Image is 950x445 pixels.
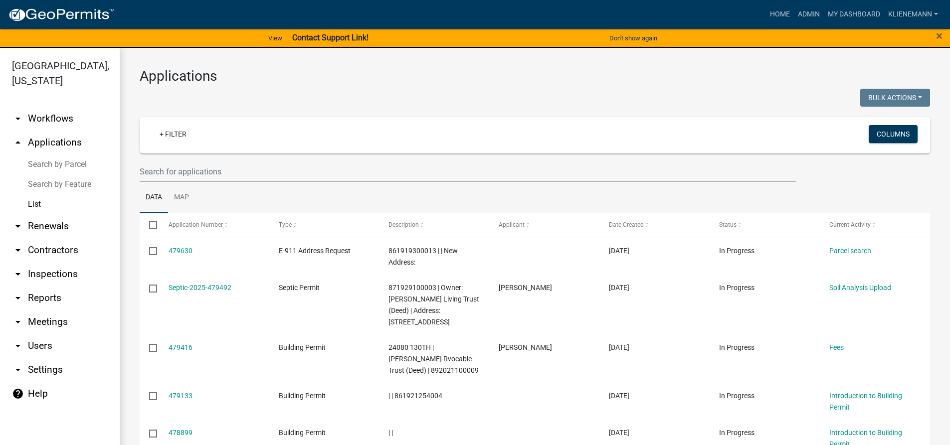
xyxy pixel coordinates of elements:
[279,392,326,400] span: Building Permit
[605,30,661,46] button: Don't show again
[292,33,369,42] strong: Contact Support Link!
[12,340,24,352] i: arrow_drop_down
[152,125,194,143] a: + Filter
[829,221,871,228] span: Current Activity
[264,30,286,46] a: View
[388,221,419,228] span: Description
[279,284,320,292] span: Septic Permit
[609,221,644,228] span: Date Created
[12,113,24,125] i: arrow_drop_down
[12,220,24,232] i: arrow_drop_down
[269,213,379,237] datatable-header-cell: Type
[169,343,192,351] a: 479416
[820,213,930,237] datatable-header-cell: Current Activity
[719,343,755,351] span: In Progress
[279,343,326,351] span: Building Permit
[388,284,479,325] span: 871929100003 | Owner: Robert D. Jeske Living Trust (Deed) | Address: 31073 265TH ST
[766,5,794,24] a: Home
[12,268,24,280] i: arrow_drop_down
[279,247,351,255] span: E-911 Address Request
[12,292,24,304] i: arrow_drop_down
[168,182,195,214] a: Map
[140,182,168,214] a: Data
[609,247,629,255] span: 09/17/2025
[12,137,24,148] i: arrow_drop_up
[12,244,24,256] i: arrow_drop_down
[719,221,737,228] span: Status
[140,213,159,237] datatable-header-cell: Select
[719,247,755,255] span: In Progress
[169,284,231,292] a: Septic-2025-479492
[860,89,930,107] button: Bulk Actions
[869,125,918,143] button: Columns
[936,29,943,43] span: ×
[279,429,326,437] span: Building Permit
[824,5,884,24] a: My Dashboard
[140,161,796,182] input: Search for applications
[719,429,755,437] span: In Progress
[829,343,844,351] a: Fees
[169,392,192,400] a: 479133
[499,284,552,292] span: ROBERT D JESKE
[609,429,629,437] span: 09/15/2025
[279,221,292,228] span: Type
[169,221,223,228] span: Application Number
[388,392,442,400] span: | | 861921254004
[829,284,891,292] a: Soil Analysis Upload
[829,392,902,411] a: Introduction to Building Permit
[719,392,755,400] span: In Progress
[609,284,629,292] span: 09/16/2025
[169,429,192,437] a: 478899
[159,213,269,237] datatable-header-cell: Application Number
[388,343,479,374] span: 24080 130TH | Molly McDowell-Schipper Rvocable Trust (Deed) | 892021100009
[499,221,525,228] span: Applicant
[388,247,458,266] span: 861919300013 | | New Address:
[719,284,755,292] span: In Progress
[609,343,629,351] span: 09/16/2025
[388,429,393,437] span: | |
[599,213,710,237] datatable-header-cell: Date Created
[794,5,824,24] a: Admin
[12,316,24,328] i: arrow_drop_down
[169,247,192,255] a: 479630
[829,247,871,255] a: Parcel search
[12,364,24,376] i: arrow_drop_down
[499,343,552,351] span: Kendall Lienemann
[710,213,820,237] datatable-header-cell: Status
[936,30,943,42] button: Close
[379,213,489,237] datatable-header-cell: Description
[609,392,629,400] span: 09/16/2025
[884,5,942,24] a: klienemann
[489,213,599,237] datatable-header-cell: Applicant
[140,68,930,85] h3: Applications
[12,388,24,400] i: help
